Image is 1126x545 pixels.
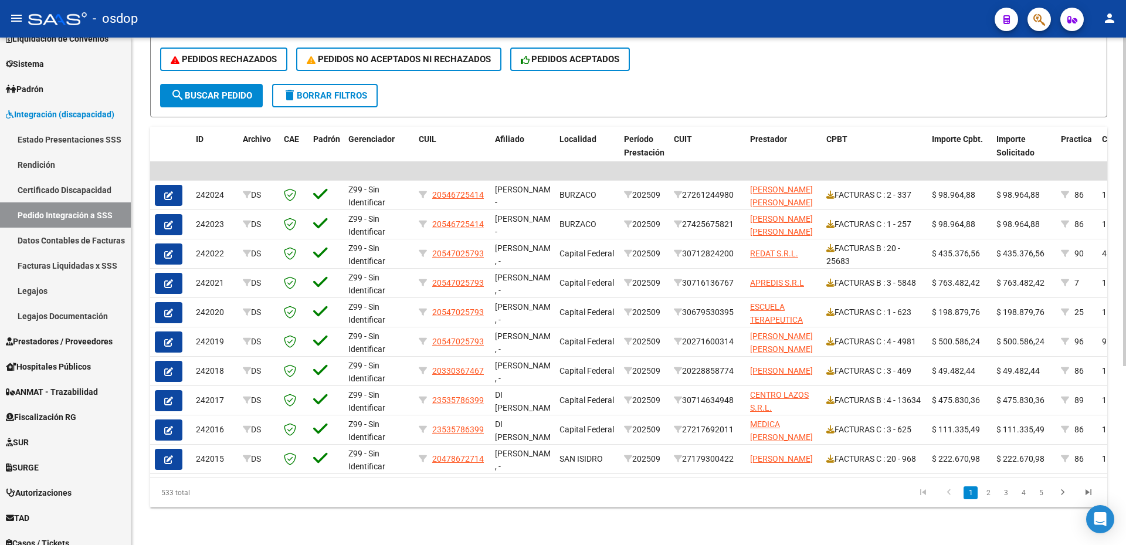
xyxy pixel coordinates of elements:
span: $ 49.482,44 [996,366,1040,375]
span: $ 222.670,98 [996,454,1044,463]
span: Prestador [750,134,787,144]
span: $ 222.670,98 [932,454,980,463]
span: 20330367467 [432,366,484,375]
div: 202509 [624,452,664,466]
span: Archivo [243,134,271,144]
datatable-header-cell: Afiliado [490,127,555,178]
datatable-header-cell: CUIL [414,127,490,178]
span: $ 763.482,42 [932,278,980,287]
span: Practica [1061,134,1092,144]
span: 1 [1102,307,1107,317]
span: Z99 - Sin Identificar [348,361,385,384]
span: Z99 - Sin Identificar [348,331,385,354]
span: Período Prestación [624,134,664,157]
a: 3 [999,486,1013,499]
span: TAD [6,512,29,524]
span: Integración (discapacidad) [6,108,114,121]
span: 924 [1102,337,1116,346]
div: Open Intercom Messenger [1086,505,1114,533]
span: Localidad [559,134,596,144]
span: $ 475.830,36 [932,395,980,405]
div: 202509 [624,276,664,290]
div: 20228858774 [674,364,741,378]
datatable-header-cell: Archivo [238,127,279,178]
span: Autorizaciones [6,486,72,499]
span: 1 [1102,425,1107,434]
span: Capital Federal [559,395,614,405]
datatable-header-cell: Practica [1056,127,1097,178]
span: [PERSON_NAME], - [495,185,559,208]
span: 7 [1074,278,1079,287]
mat-icon: delete [283,88,297,102]
span: Z99 - Sin Identificar [348,390,385,413]
div: FACTURAS C : 3 - 469 [826,364,922,378]
div: DS [243,247,274,260]
span: 23535786399 [432,425,484,434]
span: Importe Solicitado [996,134,1035,157]
span: REDAT S.R.L. [750,249,798,258]
span: CAE [284,134,299,144]
div: FACTURAS B : 3 - 5848 [826,276,922,290]
span: 20547025793 [432,278,484,287]
span: SUR [6,436,29,449]
span: Z99 - Sin Identificar [348,185,385,208]
span: Hospitales Públicos [6,360,91,373]
span: Z99 - Sin Identificar [348,302,385,325]
div: 533 total [150,478,340,507]
span: Borrar Filtros [283,90,367,101]
div: 242024 [196,188,233,202]
div: 202509 [624,364,664,378]
span: [PERSON_NAME] , - [495,449,558,472]
span: $ 500.586,24 [996,337,1044,346]
button: Buscar Pedido [160,84,263,107]
a: 2 [981,486,995,499]
a: 1 [964,486,978,499]
span: 20547025793 [432,307,484,317]
div: 242019 [196,335,233,348]
span: Capital Federal [559,249,614,258]
div: 242018 [196,364,233,378]
span: CUIT [674,134,692,144]
datatable-header-cell: Período Prestación [619,127,669,178]
div: DS [243,364,274,378]
div: 202509 [624,423,664,436]
div: DS [243,306,274,319]
span: 89 [1074,395,1084,405]
span: [PERSON_NAME] [PERSON_NAME] [750,185,813,208]
div: DS [243,335,274,348]
div: FACTURAS C : 20 - 968 [826,452,922,466]
span: $ 111.335,49 [996,425,1044,434]
span: Z99 - Sin Identificar [348,214,385,237]
div: DS [243,188,274,202]
span: 20547025793 [432,337,484,346]
span: 23535786399 [432,395,484,405]
span: Z99 - Sin Identificar [348,273,385,296]
div: 27217692011 [674,423,741,436]
span: $ 198.879,76 [996,307,1044,317]
span: 25 [1074,307,1084,317]
span: CENTRO LAZOS S.R.L. [750,390,809,413]
span: [PERSON_NAME] , - [495,361,558,384]
span: ANMAT - Trazabilidad [6,385,98,398]
datatable-header-cell: CUIT [669,127,745,178]
span: [PERSON_NAME] , - [495,302,558,325]
span: [PERSON_NAME] [PERSON_NAME] [750,214,813,237]
div: 27261244980 [674,188,741,202]
li: page 4 [1015,483,1032,503]
span: 1 [1102,366,1107,375]
datatable-header-cell: Importe Cpbt. [927,127,992,178]
a: 5 [1034,486,1048,499]
span: Sistema [6,57,44,70]
span: [PERSON_NAME] , - [495,331,558,354]
span: BURZACO [559,219,596,229]
span: Fiscalización RG [6,411,76,424]
div: 27425675821 [674,218,741,231]
datatable-header-cell: Importe Solicitado [992,127,1056,178]
span: Z99 - Sin Identificar [348,449,385,472]
div: FACTURAS C : 1 - 623 [826,306,922,319]
span: 86 [1074,366,1084,375]
datatable-header-cell: Prestador [745,127,822,178]
button: Borrar Filtros [272,84,378,107]
a: go to first page [912,486,934,499]
span: PEDIDOS NO ACEPTADOS NI RECHAZADOS [307,54,491,65]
